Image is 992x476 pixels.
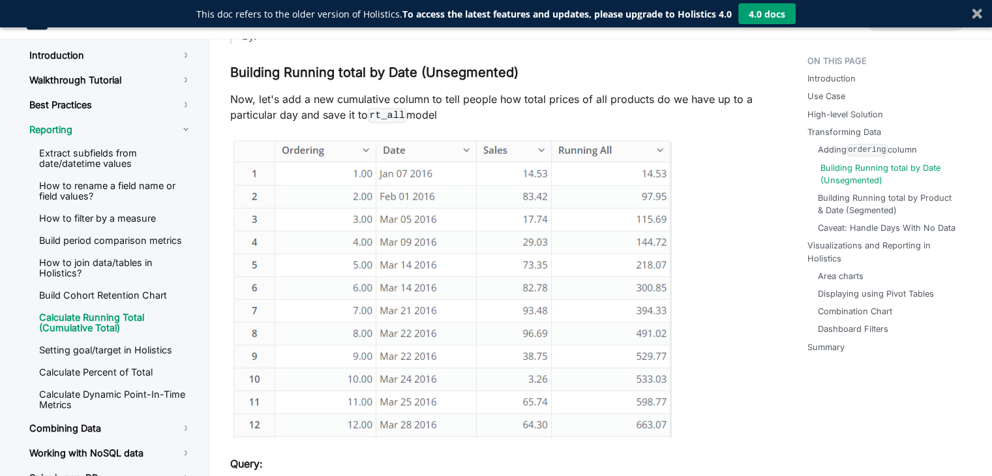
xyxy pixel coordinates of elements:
a: How to filter by a measure [29,209,203,228]
a: Working with NoSQL data [19,442,203,464]
strong: Query: [230,457,263,470]
a: Combining Data [19,417,203,439]
nav: Docs sidebar [14,39,209,476]
button: 4.0 docs [738,3,796,24]
img: Running All [230,136,672,439]
a: Build Cohort Retention Chart [29,286,203,305]
a: Introduction [807,72,856,85]
a: Building Running total by Date (Unsegmented) [820,162,961,186]
h3: Building Running total by Date (Unsegmented) [230,65,766,81]
a: Setting goal/target in Holistics [29,340,203,360]
a: Introduction [19,44,203,67]
code: rt_all [368,108,407,123]
a: How to rename a field name or field values? [29,176,203,206]
a: Build period comparison metrics [29,231,203,250]
a: Best Practices [19,94,203,116]
a: Visualizations and Reporting in Holistics [807,239,963,264]
a: Combination Chart [818,305,892,318]
a: Addingorderingcolumn [818,143,918,156]
a: Transforming Data [807,126,881,138]
a: Calculate Percent of Total [29,363,203,382]
code: ordering [847,144,888,156]
a: Calculate Running Total (Cumulative Total) [29,308,203,338]
a: Building Running total by Product & Date (Segmented) [818,192,958,216]
a: Use Case [807,90,845,102]
p: This doc refers to the older version of Holistics. [196,7,732,21]
a: Area charts [818,270,864,282]
a: Summary [807,341,845,353]
a: Calculate Dynamic Point-In-Time Metrics [29,385,203,415]
a: Reporting [19,119,203,141]
a: Displaying using Pivot Tables [818,288,934,300]
strong: To access the latest features and updates, please upgrade to Holistics 4.0 [402,8,732,20]
p: Now, let's add a new cumulative column to tell people how total prices of all products do we have... [230,91,766,123]
a: How to join data/tables in Holistics? [29,253,203,283]
a: Extract subfields from date/datetime values [29,143,203,173]
a: High-level Solution [807,108,883,121]
a: HolisticsHolistics Docs (3.0) [27,9,151,30]
a: Caveat: Handle Days With No Data [818,222,955,234]
a: Dashboard Filters [818,323,888,335]
div: This doc refers to the older version of Holistics.To access the latest features and updates, plea... [196,7,732,21]
a: Walkthrough Tutorial [19,69,203,91]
